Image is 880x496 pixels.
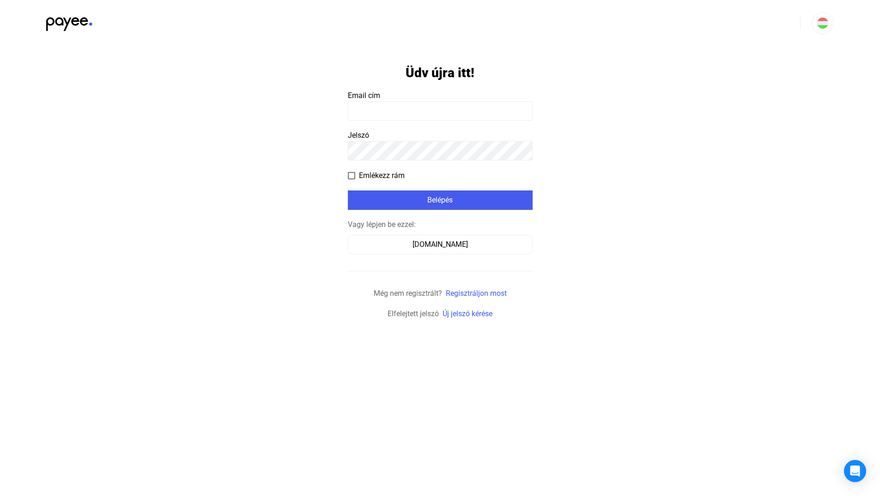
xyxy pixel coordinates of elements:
[46,12,92,31] img: black-payee-blue-dot.svg
[446,289,507,298] a: Regisztráljon most
[406,65,474,81] h1: Üdv újra itt!
[812,12,834,34] button: HU
[817,18,828,29] img: HU
[374,289,442,298] span: Még nem regisztrált?
[348,91,380,100] span: Email cím
[388,309,439,318] span: Elfelejtett jelszó
[351,195,530,206] div: Belépés
[348,190,533,210] button: Belépés
[348,240,533,249] a: [DOMAIN_NAME]
[348,219,533,230] div: Vagy lépjen be ezzel:
[443,309,492,318] a: Új jelszó kérése
[351,239,529,250] div: [DOMAIN_NAME]
[348,131,369,140] span: Jelszó
[844,460,866,482] div: Open Intercom Messenger
[359,170,405,181] span: Emlékezz rám
[348,235,533,254] button: [DOMAIN_NAME]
